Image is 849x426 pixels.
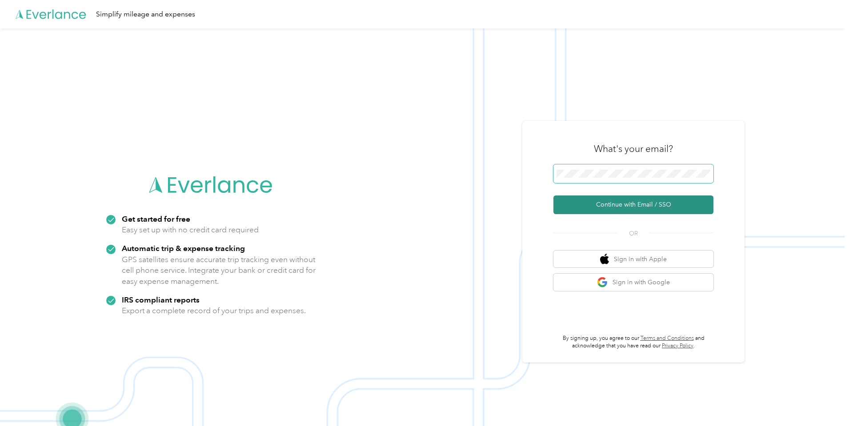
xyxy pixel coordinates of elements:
[553,251,713,268] button: apple logoSign in with Apple
[553,334,713,350] p: By signing up, you agree to our and acknowledge that you have read our .
[597,277,608,288] img: google logo
[122,224,259,235] p: Easy set up with no credit card required
[122,295,200,304] strong: IRS compliant reports
[600,254,609,265] img: apple logo
[662,342,693,349] a: Privacy Policy
[641,335,694,342] a: Terms and Conditions
[96,9,195,20] div: Simplify mileage and expenses
[594,143,673,155] h3: What's your email?
[553,195,713,214] button: Continue with Email / SSO
[553,274,713,291] button: google logoSign in with Google
[618,229,649,238] span: OR
[122,254,316,287] p: GPS satellites ensure accurate trip tracking even without cell phone service. Integrate your bank...
[122,305,306,316] p: Export a complete record of your trips and expenses.
[122,214,190,223] strong: Get started for free
[122,243,245,253] strong: Automatic trip & expense tracking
